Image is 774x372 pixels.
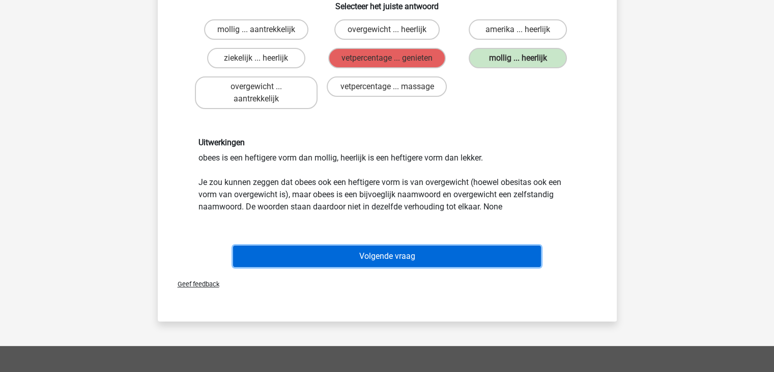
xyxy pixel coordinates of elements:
[191,138,584,212] div: obees is een heftigere vorm dan mollig, heerlijk is een heftigere vorm dan lekker. Je zou kunnen ...
[469,48,567,68] label: mollig ... heerlijk
[327,76,447,97] label: vetpercentage ... massage
[469,19,567,40] label: amerika ... heerlijk
[233,246,541,267] button: Volgende vraag
[198,138,576,147] h6: Uitwerkingen
[204,19,308,40] label: mollig ... aantrekkelijk
[328,48,446,68] label: vetpercentage ... genieten
[195,76,318,109] label: overgewicht ... aantrekkelijk
[334,19,440,40] label: overgewicht ... heerlijk
[207,48,305,68] label: ziekelijk ... heerlijk
[169,280,219,288] span: Geef feedback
